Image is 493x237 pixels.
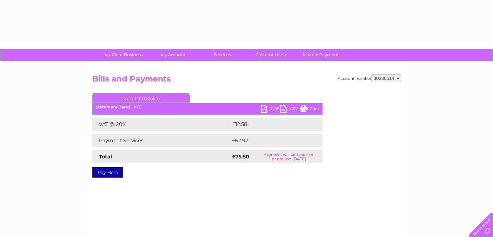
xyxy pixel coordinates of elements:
h2: Bills and Payments [92,74,401,87]
td: £62.92 [230,134,309,147]
strong: Total [99,154,112,160]
a: Print [300,105,319,114]
a: My Clear Business [97,49,150,61]
a: Services [195,49,249,61]
strong: £75.50 [232,154,249,160]
a: CSV [280,105,300,114]
a: Customer Help [245,49,298,61]
b: Statement Date: [96,105,129,109]
a: Make A Payment [294,49,347,61]
div: Account number [338,74,401,82]
a: PDF [261,105,280,114]
a: Pay Here [92,167,123,178]
td: Payment will be taken on or around [DATE] [255,150,322,163]
a: My Account [146,49,200,61]
a: Current Invoice [92,93,190,103]
td: £12.58 [230,118,309,131]
td: VAT @ 20% [92,118,230,131]
div: [DATE] [92,105,323,109]
td: Payment Services [92,134,230,147]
